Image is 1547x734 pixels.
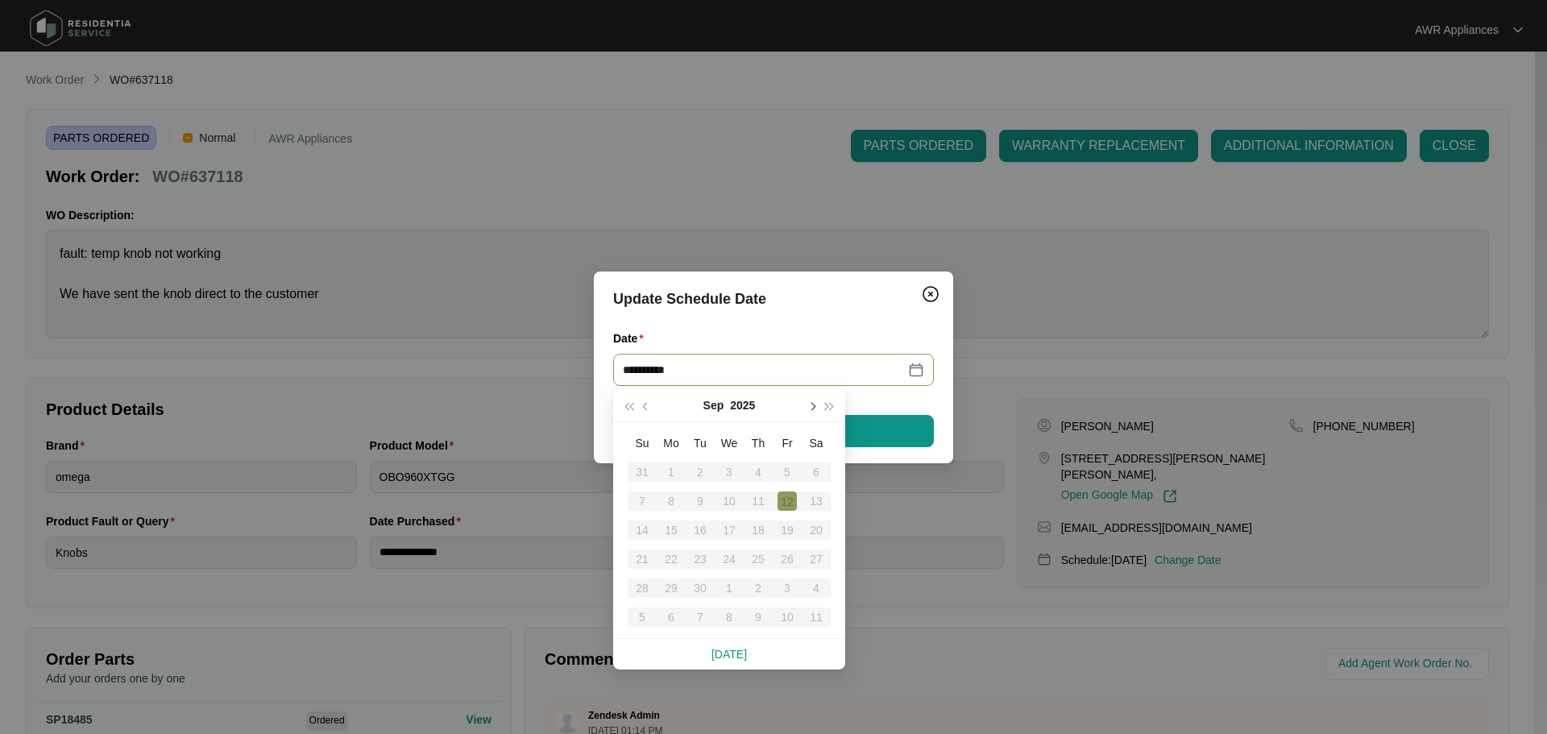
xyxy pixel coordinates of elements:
[657,429,686,458] th: Mo
[921,284,940,304] img: closeCircle
[773,429,802,458] th: Fr
[613,288,934,310] div: Update Schedule Date
[613,330,650,346] label: Date
[802,429,831,458] th: Sa
[711,648,747,661] a: [DATE]
[686,429,715,458] th: Tu
[623,361,905,379] input: Date
[744,429,773,458] th: Th
[918,281,944,307] button: Close
[628,429,657,458] th: Su
[730,389,755,421] button: 2025
[703,389,724,421] button: Sep
[715,429,744,458] th: We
